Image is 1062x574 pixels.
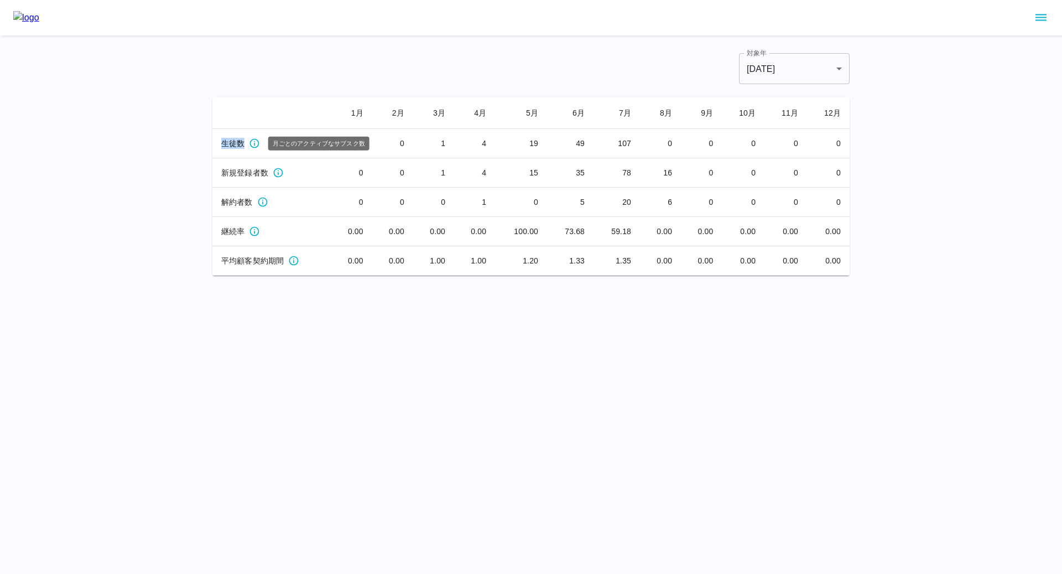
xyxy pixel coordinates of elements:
td: 0.00 [372,246,413,276]
td: 0 [681,158,722,188]
td: 0 [681,188,722,217]
td: 0 [331,188,372,217]
td: 0.00 [454,217,495,246]
td: 1 [413,129,454,158]
th: 9 月 [681,97,722,129]
th: 11 月 [764,97,807,129]
td: 0.00 [764,246,807,276]
td: 0.00 [722,246,764,276]
td: 4 [454,158,495,188]
td: 0.00 [681,217,722,246]
td: 0.00 [640,246,681,276]
span: 平均顧客契約期間 [221,255,284,266]
td: 16 [640,158,681,188]
td: 1.35 [594,246,640,276]
button: sidemenu [1032,8,1050,27]
td: 0 [722,158,764,188]
td: 0 [372,129,413,158]
td: 0 [413,188,454,217]
td: 19 [495,129,547,158]
th: 8 月 [640,97,681,129]
td: 0.00 [764,217,807,246]
td: 1 [413,158,454,188]
td: 15 [495,158,547,188]
svg: 月ごとの解約サブスク数 [257,196,268,208]
td: 6 [640,188,681,217]
td: 0.00 [807,217,850,246]
label: 対象年 [747,48,767,58]
td: 0.00 [681,246,722,276]
td: 0 [331,158,372,188]
th: 7 月 [594,97,640,129]
td: 20 [594,188,640,217]
td: 0 [764,188,807,217]
th: 4 月 [454,97,495,129]
td: 0.00 [807,246,850,276]
span: 新規登録者数 [221,167,268,178]
th: 10 月 [722,97,764,129]
td: 0.00 [372,217,413,246]
td: 100.00 [495,217,547,246]
td: 1.00 [454,246,495,276]
th: 6 月 [547,97,594,129]
td: 0 [681,129,722,158]
svg: 月ごとの新規サブスク数 [273,167,284,178]
div: [DATE] [739,53,850,84]
td: 49 [547,129,594,158]
td: 0 [722,188,764,217]
td: 107 [594,129,640,158]
td: 1.33 [547,246,594,276]
th: 5 月 [495,97,547,129]
td: 0 [331,129,372,158]
td: 5 [547,188,594,217]
td: 0.00 [722,217,764,246]
td: 0 [807,188,850,217]
td: 0 [764,158,807,188]
td: 1.20 [495,246,547,276]
div: 月ごとのアクティブなサブスク数 [268,137,369,150]
th: 2 月 [372,97,413,129]
td: 35 [547,158,594,188]
svg: 月ごとの継続率(%) [249,226,260,237]
td: 59.18 [594,217,640,246]
th: 12 月 [807,97,850,129]
td: 0 [807,158,850,188]
td: 0.00 [640,217,681,246]
td: 0 [495,188,547,217]
th: 1 月 [331,97,372,129]
img: logo [13,11,39,24]
svg: 月ごとの平均継続期間(ヶ月) [288,255,299,266]
span: 継続率 [221,226,244,237]
td: 73.68 [547,217,594,246]
td: 0 [722,129,764,158]
td: 0 [764,129,807,158]
span: 生徒数 [221,138,244,149]
span: 解約者数 [221,196,253,208]
td: 0.00 [413,217,454,246]
td: 1 [454,188,495,217]
td: 1.00 [413,246,454,276]
td: 0 [372,188,413,217]
svg: 月ごとのアクティブなサブスク数 [249,138,260,149]
td: 0.00 [331,246,372,276]
th: 3 月 [413,97,454,129]
td: 4 [454,129,495,158]
td: 0 [372,158,413,188]
td: 78 [594,158,640,188]
td: 0 [640,129,681,158]
td: 0.00 [331,217,372,246]
td: 0 [807,129,850,158]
